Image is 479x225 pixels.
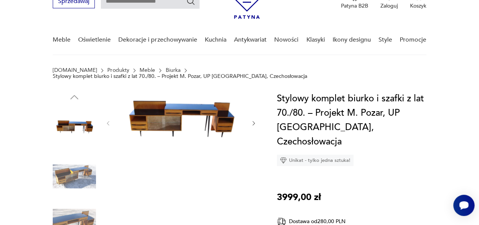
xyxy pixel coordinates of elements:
[234,25,267,54] a: Antykwariat
[277,190,321,205] p: 3999,00 zł
[380,2,398,9] p: Zaloguj
[378,25,392,54] a: Style
[53,107,96,150] img: Zdjęcie produktu Stylowy komplet biurko i szafki z lat 70./80. – Projekt M. Pozar, UP Zavody, Cze...
[277,155,353,166] div: Unikat - tylko jedna sztuka!
[53,67,97,73] a: [DOMAIN_NAME]
[118,25,197,54] a: Dekoracje i przechowywanie
[119,92,243,154] img: Zdjęcie produktu Stylowy komplet biurko i szafki z lat 70./80. – Projekt M. Pozar, UP Zavody, Cze...
[453,195,474,216] iframe: Smartsupp widget button
[400,25,426,54] a: Promocje
[280,157,287,164] img: Ikona diamentu
[165,67,180,73] a: Biurka
[205,25,226,54] a: Kuchnia
[277,92,426,149] h1: Stylowy komplet biurko i szafki z lat 70./80. – Projekt M. Pozar, UP [GEOGRAPHIC_DATA], Czechosło...
[410,2,426,9] p: Koszyk
[53,25,71,54] a: Meble
[140,67,155,73] a: Meble
[274,25,298,54] a: Nowości
[333,25,371,54] a: Ikony designu
[53,73,307,79] p: Stylowy komplet biurko i szafki z lat 70./80. – Projekt M. Pozar, UP [GEOGRAPHIC_DATA], Czechosło...
[107,67,129,73] a: Produkty
[306,25,325,54] a: Klasyki
[341,2,368,9] p: Patyna B2B
[78,25,111,54] a: Oświetlenie
[53,155,96,198] img: Zdjęcie produktu Stylowy komplet biurko i szafki z lat 70./80. – Projekt M. Pozar, UP Zavody, Cze...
